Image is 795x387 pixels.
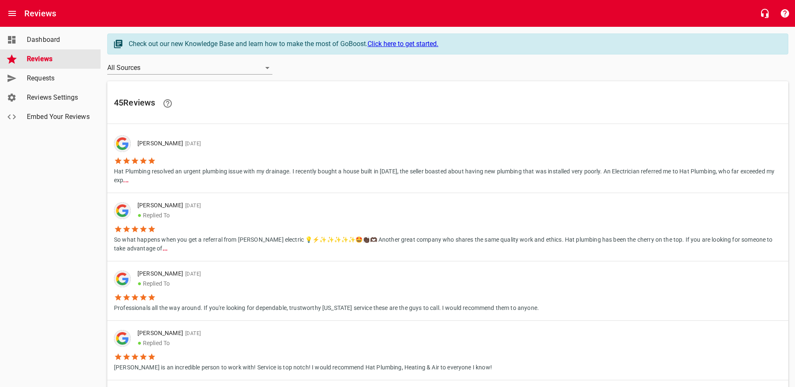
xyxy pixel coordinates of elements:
[27,35,91,45] span: Dashboard
[114,330,131,347] div: Google
[137,279,142,287] span: ●
[368,40,438,48] a: Click here to get started.
[2,3,22,23] button: Open drawer
[183,271,201,277] span: [DATE]
[755,3,775,23] button: Live Chat
[158,93,178,114] a: Learn facts about why reviews are important
[107,321,788,380] a: [PERSON_NAME][DATE]●Replied To[PERSON_NAME] is an incredible person to work with! Service is top ...
[114,135,131,152] div: Google
[183,203,201,209] span: [DATE]
[129,39,779,49] div: Check out our new Knowledge Base and learn how to make the most of GoBoost.
[107,61,272,75] div: All Sources
[183,141,201,147] span: [DATE]
[114,271,131,287] img: google-dark.png
[114,330,131,347] img: google-dark.png
[114,271,131,287] div: Google
[137,329,485,338] p: [PERSON_NAME]
[163,245,168,252] b: ...
[107,127,788,193] a: [PERSON_NAME][DATE]Hat Plumbing resolved an urgent plumbing issue with my drainage. I recently bo...
[137,139,775,148] p: [PERSON_NAME]
[27,112,91,122] span: Embed Your Reviews
[114,233,782,253] p: So what happens when you get a referral from [PERSON_NAME] electric 💡⚡✨✨✨✨✨🤩👏🏿🫶🏿 Another great co...
[137,210,775,220] p: Replied To
[137,339,142,347] span: ●
[123,177,128,183] b: ...
[114,135,131,152] img: google-dark.png
[107,261,788,320] a: [PERSON_NAME][DATE]●Replied ToProfessionals all the way around. If you're looking for dependable,...
[137,211,142,219] span: ●
[114,202,131,219] div: Google
[27,73,91,83] span: Requests
[137,279,532,289] p: Replied To
[137,201,775,210] p: [PERSON_NAME]
[24,7,56,20] h6: Reviews
[137,338,485,348] p: Replied To
[27,93,91,103] span: Reviews Settings
[114,361,492,372] p: [PERSON_NAME] is an incredible person to work with! Service is top notch! I would recommend Hat P...
[183,330,201,336] span: [DATE]
[107,193,788,261] a: [PERSON_NAME][DATE]●Replied ToSo what happens when you get a referral from [PERSON_NAME] electric...
[114,93,782,114] h6: 45 Review s
[114,302,539,312] p: Professionals all the way around. If you're looking for dependable, trustworthy [US_STATE] servic...
[775,3,795,23] button: Support Portal
[137,269,532,279] p: [PERSON_NAME]
[114,165,782,185] p: Hat Plumbing resolved an urgent plumbing issue with my drainage. I recently bought a house built ...
[27,54,91,64] span: Reviews
[114,202,131,219] img: google-dark.png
